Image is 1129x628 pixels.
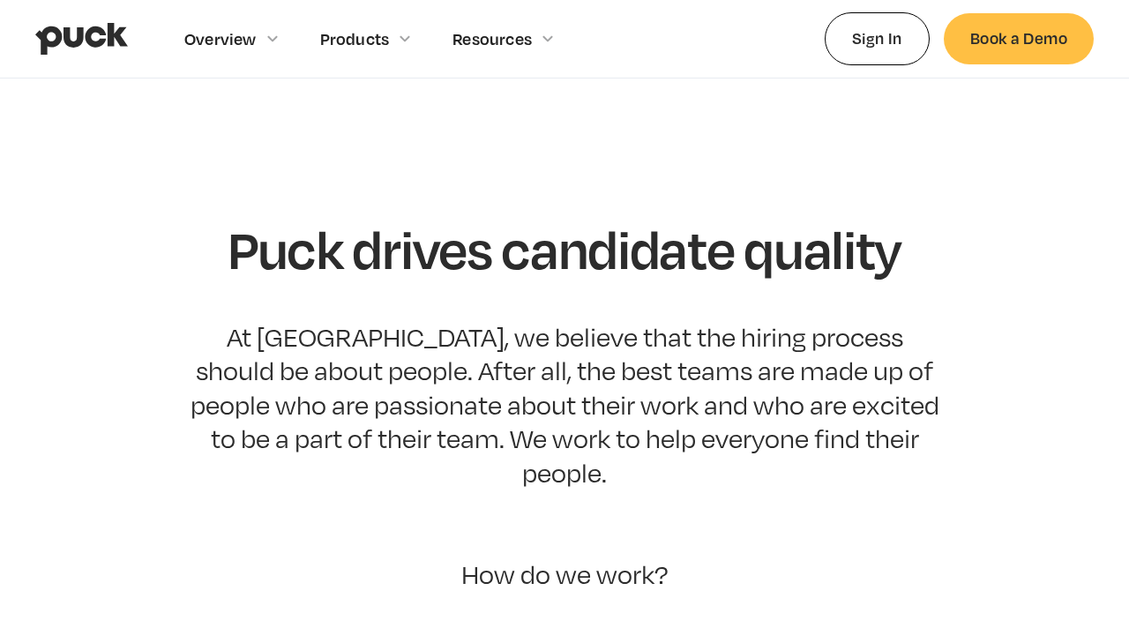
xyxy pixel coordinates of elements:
[228,220,901,278] h1: Puck drives candidate quality
[825,12,930,64] a: Sign In
[320,29,390,49] div: Products
[452,29,532,49] div: Resources
[944,13,1094,64] a: Book a Demo
[184,29,257,49] div: Overview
